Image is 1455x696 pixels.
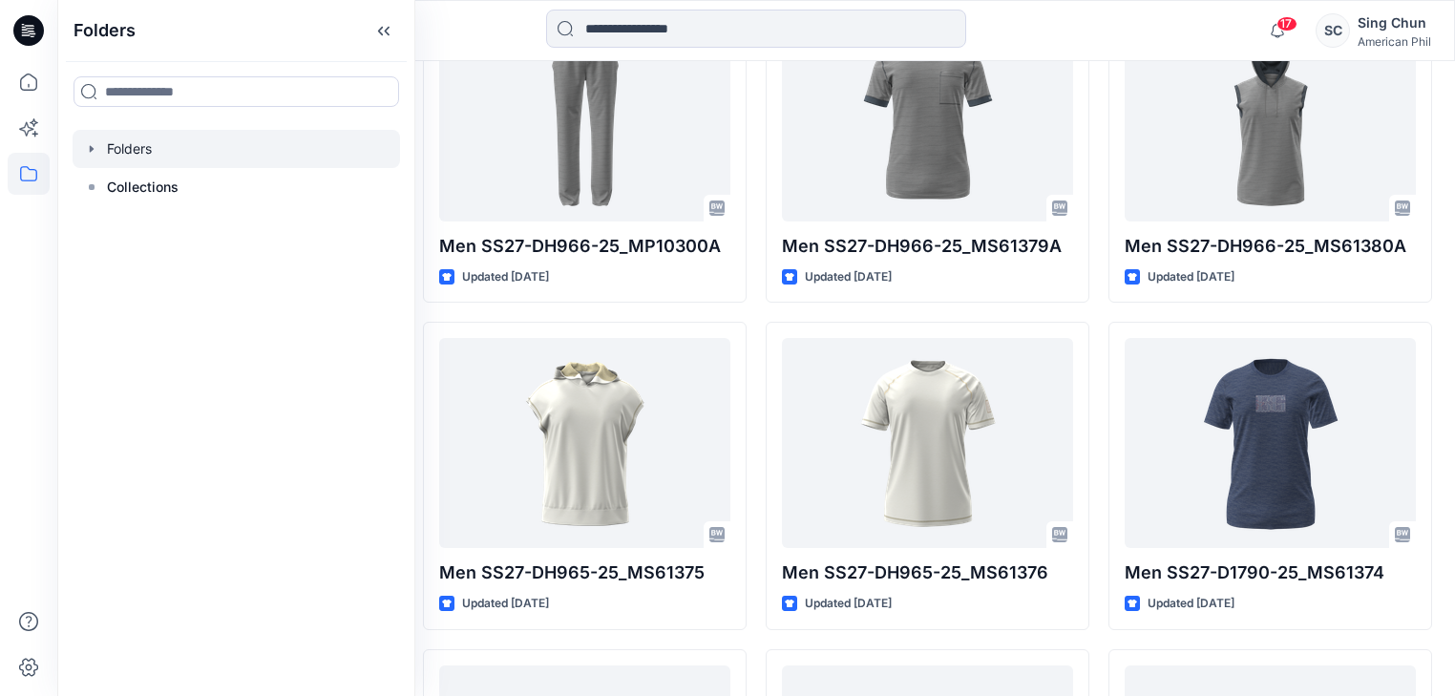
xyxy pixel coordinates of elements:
p: Updated [DATE] [805,267,892,287]
p: Updated [DATE] [462,594,549,614]
p: Men SS27-D1790-25_MS61374 [1125,559,1416,586]
a: Men SS27-D1790-25_MS61374 [1125,338,1416,548]
p: Updated [DATE] [1148,267,1234,287]
div: Sing Chun [1358,11,1431,34]
a: Men SS27-DH966-25_MP10300A [439,11,730,221]
p: Men SS27-DH966-25_MS61380A [1125,233,1416,260]
p: Updated [DATE] [462,267,549,287]
p: Collections [107,176,179,199]
div: SC [1316,13,1350,48]
p: Men SS27-DH965-25_MS61375 [439,559,730,586]
p: Men SS27-DH966-25_MS61379A [782,233,1073,260]
a: Men SS27-DH965-25_MS61376 [782,338,1073,548]
a: Men SS27-DH966-25_MS61380A [1125,11,1416,221]
p: Updated [DATE] [1148,594,1234,614]
div: American Phil [1358,34,1431,49]
a: Men SS27-DH966-25_MS61379A [782,11,1073,221]
p: Men SS27-DH965-25_MS61376 [782,559,1073,586]
p: Men SS27-DH966-25_MP10300A [439,233,730,260]
a: Men SS27-DH965-25_MS61375 [439,338,730,548]
p: Updated [DATE] [805,594,892,614]
span: 17 [1276,16,1297,32]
